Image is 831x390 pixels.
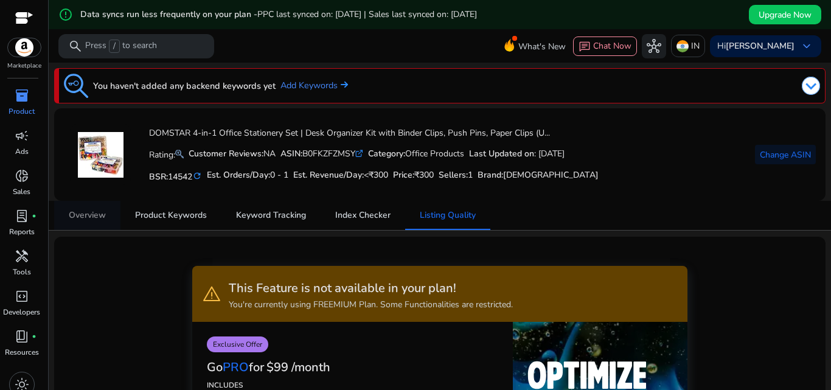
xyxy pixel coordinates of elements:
[280,79,348,92] a: Add Keywords
[15,329,29,344] span: book_4
[236,211,306,220] span: Keyword Tracking
[68,39,83,54] span: search
[207,360,264,375] h3: Go for
[414,169,434,181] span: ₹300
[469,148,534,159] b: Last Updated on
[15,128,29,143] span: campaign
[647,39,661,54] span: hub
[503,169,599,181] span: [DEMOGRAPHIC_DATA]
[64,74,88,98] img: keyword-tracking.svg
[15,88,29,103] span: inventory_2
[149,147,184,161] p: Rating:
[270,169,288,181] span: 0 - 1
[15,146,29,157] p: Ads
[9,106,35,117] p: Product
[468,169,473,181] span: 1
[760,148,811,161] span: Change ASIN
[7,61,41,71] p: Marketplace
[202,284,221,304] span: warning
[78,132,123,178] img: 51v1J1VCp6L._SS100_.jpg
[135,211,207,220] span: Product Keywords
[189,147,276,160] div: NA
[726,40,794,52] b: [PERSON_NAME]
[266,360,330,375] h3: $99 /month
[691,35,700,57] p: IN
[13,266,31,277] p: Tools
[32,214,37,218] span: fiber_manual_record
[149,169,202,183] h5: BSR:
[85,40,157,53] p: Press to search
[280,147,363,160] div: B0FKZFZMSY
[15,209,29,223] span: lab_profile
[8,38,41,57] img: amazon.svg
[207,170,288,181] h5: Est. Orders/Day:
[80,10,477,20] h5: Data syncs run less frequently on your plan -
[368,148,405,159] b: Category:
[676,40,689,52] img: in.svg
[15,289,29,304] span: code_blocks
[439,170,473,181] h5: Sellers:
[257,9,477,20] span: PPC last synced on: [DATE] | Sales last synced on: [DATE]
[579,41,591,53] span: chat
[293,170,388,181] h5: Est. Revenue/Day:
[5,347,39,358] p: Resources
[192,170,202,182] mat-icon: refresh
[802,77,820,95] img: dropdown-arrow.svg
[93,78,276,93] h3: You haven't added any backend keywords yet
[368,147,464,160] div: Office Products
[69,211,106,220] span: Overview
[717,42,794,50] p: Hi
[149,128,599,139] h4: DOMSTAR 4-in-1 Office Stationery Set | Desk Organizer Kit with Binder Clips, Push Pins, Paper Cli...
[749,5,821,24] button: Upgrade Now
[469,147,565,160] div: : [DATE]
[15,169,29,183] span: donut_small
[573,37,637,56] button: chatChat Now
[478,169,501,181] span: Brand
[799,39,814,54] span: keyboard_arrow_down
[207,336,268,352] p: Exclusive Offer
[189,148,263,159] b: Customer Reviews:
[168,171,192,183] span: 14542
[593,40,631,52] span: Chat Now
[223,359,249,375] span: PRO
[338,81,348,88] img: arrow-right.svg
[280,148,302,159] b: ASIN:
[32,334,37,339] span: fiber_manual_record
[229,281,513,296] h3: This Feature is not available in your plan!
[229,298,513,311] p: You're currently using FREEMIUM Plan. Some Functionalities are restricted.
[3,307,40,318] p: Developers
[13,186,30,197] p: Sales
[420,211,476,220] span: Listing Quality
[759,9,812,21] span: Upgrade Now
[393,170,434,181] h5: Price:
[335,211,391,220] span: Index Checker
[109,40,120,53] span: /
[58,7,73,22] mat-icon: error_outline
[15,249,29,263] span: handyman
[364,169,388,181] span: <₹300
[518,36,566,57] span: What's New
[755,145,816,164] button: Change ASIN
[9,226,35,237] p: Reports
[642,34,666,58] button: hub
[478,170,599,181] h5: :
